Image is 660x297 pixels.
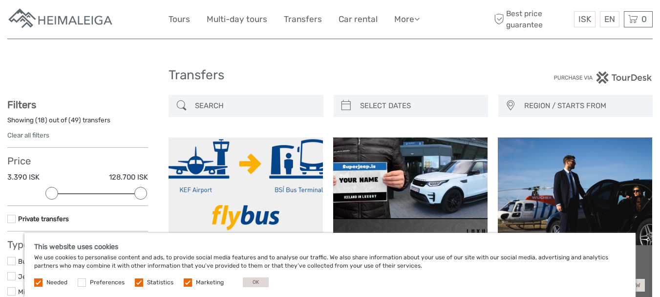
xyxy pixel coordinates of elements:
[356,97,483,114] input: SELECT DATES
[90,278,125,287] label: Preferences
[207,12,267,26] a: Multi-day tours
[7,99,36,111] strong: Filters
[7,7,115,31] img: Apartments in Reykjavik
[112,15,124,27] button: Open LiveChat chat widget
[71,115,79,125] label: 49
[18,288,60,296] a: Mini Bus / Car
[18,215,69,223] a: Private transfers
[7,155,148,167] h3: Price
[196,278,224,287] label: Marketing
[14,17,110,25] p: We're away right now. Please check back later!
[46,278,67,287] label: Needed
[640,14,648,24] span: 0
[18,273,52,280] a: Jeep / 4x4
[191,97,318,114] input: SEARCH
[491,8,572,30] span: Best price guarantee
[554,71,653,84] img: PurchaseViaTourDesk.png
[109,172,148,183] label: 128.700 ISK
[169,12,190,26] a: Tours
[7,172,40,183] label: 3.390 ISK
[18,257,30,265] a: Bus
[578,14,591,24] span: ISK
[169,68,491,83] h1: Transfers
[243,277,269,287] button: OK
[394,12,420,26] a: More
[34,243,626,251] h5: This website uses cookies
[7,131,49,139] a: Clear all filters
[7,239,148,251] h3: Type of Transportation
[284,12,322,26] a: Transfers
[7,115,148,131] div: Showing ( ) out of ( ) transfers
[339,12,378,26] a: Car rental
[24,233,636,297] div: We use cookies to personalise content and ads, to provide social media features and to analyse ou...
[520,98,648,114] button: REGION / STARTS FROM
[147,278,173,287] label: Statistics
[600,11,619,27] div: EN
[38,115,45,125] label: 18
